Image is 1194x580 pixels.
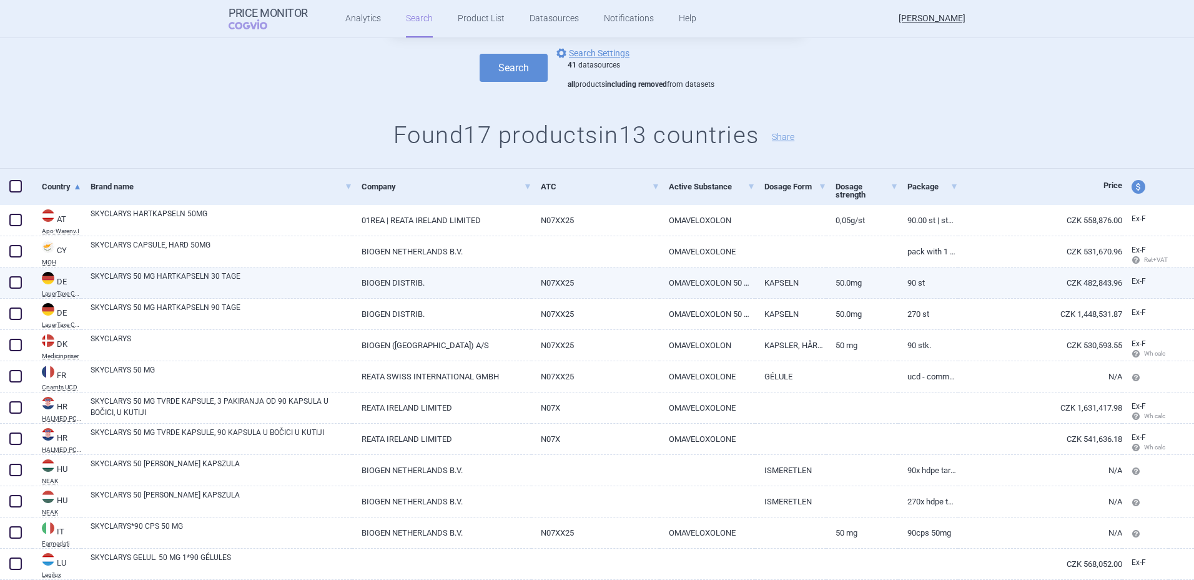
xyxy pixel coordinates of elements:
span: Ex-factory price [1132,214,1146,223]
a: LULULegilux [32,552,81,578]
a: OMAVELOXOLONE [659,392,755,423]
a: SKYCLARYS 50 MG TVRDE KAPSULE, 90 KAPSULA U BOČICI U KUTIJI [91,427,352,449]
a: Ex-F Wh calc [1122,397,1168,426]
span: Ex-factory price [1132,402,1146,411]
span: Wh calc [1132,412,1165,419]
a: CZK 568,052.00 [958,549,1122,579]
img: Luxembourg [42,553,54,566]
a: SKYCLARYS*90 CPS 50 MG [91,521,352,543]
a: Dosage Form [764,171,827,202]
abbr: Farmadati — Online database developed by Farmadati Italia S.r.l., Italia. [42,541,81,547]
a: N/A [958,517,1122,548]
a: UCD - Common dispensation unit [898,361,958,392]
a: REATA IRELAND LIMITED [352,424,531,454]
a: CZK 558,876.00 [958,205,1122,236]
a: BIOGEN NETHERLANDS B.V. [352,517,531,548]
strong: including removed [605,80,667,89]
a: 270 St [898,299,958,329]
a: OMAVELOXOLON 50 MG [659,299,755,329]
a: BIOGEN DISTRIB. [352,299,531,329]
a: Search Settings [554,46,629,61]
a: BIOGEN DISTRIB. [352,267,531,298]
a: SKYCLARYS HARTKAPSELN 50MG [91,208,352,231]
a: CZK 531,670.96 [958,236,1122,267]
a: Company [362,171,531,202]
a: SKYCLARYS 50 MG [91,364,352,387]
a: N07X [531,424,659,454]
a: N/A [958,361,1122,392]
img: Hungary [42,491,54,503]
a: SKYCLARYS [91,333,352,356]
a: SKYCLARYS 50 [PERSON_NAME] KAPSZULA [91,489,352,512]
a: HUHUNEAK [32,489,81,516]
abbr: MOH — Pharmaceutical Price List published by the Ministry of Health, Cyprus. [42,259,81,266]
a: OMAVELOXOLON [659,330,755,361]
a: 270x hdpe tartályban (3 x 90) db kapszula [898,486,958,517]
img: Croatia [42,397,54,409]
abbr: Cnamts UCD — Online database of medicines under the National Health Insurance Fund for salaried w... [42,384,81,391]
span: Ret+VAT calc [1132,256,1180,263]
a: ATC [541,171,659,202]
a: HRHRHALMED PCL SUMMARY [32,396,81,422]
a: Brand name [91,171,352,202]
span: Ex-factory price [1132,308,1146,317]
abbr: NEAK — PUPHA database published by the National Health Insurance Fund of Hungary. [42,478,81,484]
a: 0,05G/ST [826,205,898,236]
a: CZK 1,448,531.87 [958,299,1122,329]
a: CZK 530,593.55 [958,330,1122,361]
abbr: Legilux — List of medicinal products published by the Official Journal of the Grand Duchy of Luxe... [42,572,81,578]
img: Italy [42,522,54,534]
div: datasources products from datasets [568,61,714,90]
a: Ex-F [1122,554,1168,572]
a: OMAVELOXOLONE [659,361,755,392]
a: BIOGEN NETHERLANDS B.V. [352,236,531,267]
a: DEDELauerTaxe CGM [32,302,81,328]
a: N07XX25 [531,330,659,361]
a: FRFRCnamts UCD [32,364,81,391]
a: KAPSLER, HÅRDE [755,330,827,361]
a: ATATApo-Warenv.I [32,208,81,234]
abbr: Medicinpriser — Danish Medicine Agency. Erhverv Medicinpriser database for bussines. [42,353,81,359]
a: BIOGEN NETHERLANDS B.V. [352,486,531,517]
button: Search [480,54,548,82]
abbr: HALMED PCL SUMMARY — List of medicines with an established maximum wholesale price published by t... [42,416,81,422]
a: 90.00 ST | Stück [898,205,958,236]
img: Cyprus [42,241,54,253]
span: Wh calc [1132,350,1165,357]
a: 50.0mg [826,299,898,329]
img: Croatia [42,428,54,441]
button: Share [772,132,794,141]
a: N07XX25 [531,299,659,329]
a: SKYCLARYS 50 [PERSON_NAME] KAPSZULA [91,458,352,481]
a: SKYCLARYS CAPSULE, HARD 50MG [91,239,352,262]
a: 90CPS 50MG [898,517,958,548]
a: Ex-F Ret+VAT calc [1122,241,1168,270]
span: Ex-factory price [1132,246,1146,254]
span: Ex-factory price [1132,277,1146,286]
a: REATA SWISS INTERNATIONAL GMBH [352,361,531,392]
abbr: NEAK — PUPHA database published by the National Health Insurance Fund of Hungary. [42,509,81,516]
a: HRHRHALMED PCL SUMMARY [32,427,81,453]
a: PACK WITH 1 BOTTLE X 90 CAPS [898,236,958,267]
span: Price [1103,181,1122,190]
abbr: LauerTaxe CGM — Complex database for German drug information provided by commercial provider CGM ... [42,291,81,297]
a: REATA IRELAND LIMITED [352,392,531,423]
a: 50 mg [826,330,898,361]
a: N07X [531,392,659,423]
a: OMAVELOXOLON [659,205,755,236]
a: SKYCLARYS 50 MG HARTKAPSELN 30 TAGE [91,271,352,293]
span: Ex-factory price [1132,433,1146,442]
a: OMAVELOXOLONE [659,236,755,267]
span: Ex-factory price [1132,558,1146,567]
a: Ex-F [1122,272,1168,291]
a: DEDELauerTaxe CGM [32,271,81,297]
span: Ex-factory price [1132,339,1146,348]
a: 90x hdpe tartályban [898,455,958,486]
a: CYCYMOH [32,239,81,266]
a: HUHUNEAK [32,458,81,484]
a: CZK 482,843.96 [958,267,1122,298]
a: Active Substance [669,171,755,202]
img: Germany [42,303,54,316]
strong: all [568,80,575,89]
a: ISMERETLEN [755,455,827,486]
